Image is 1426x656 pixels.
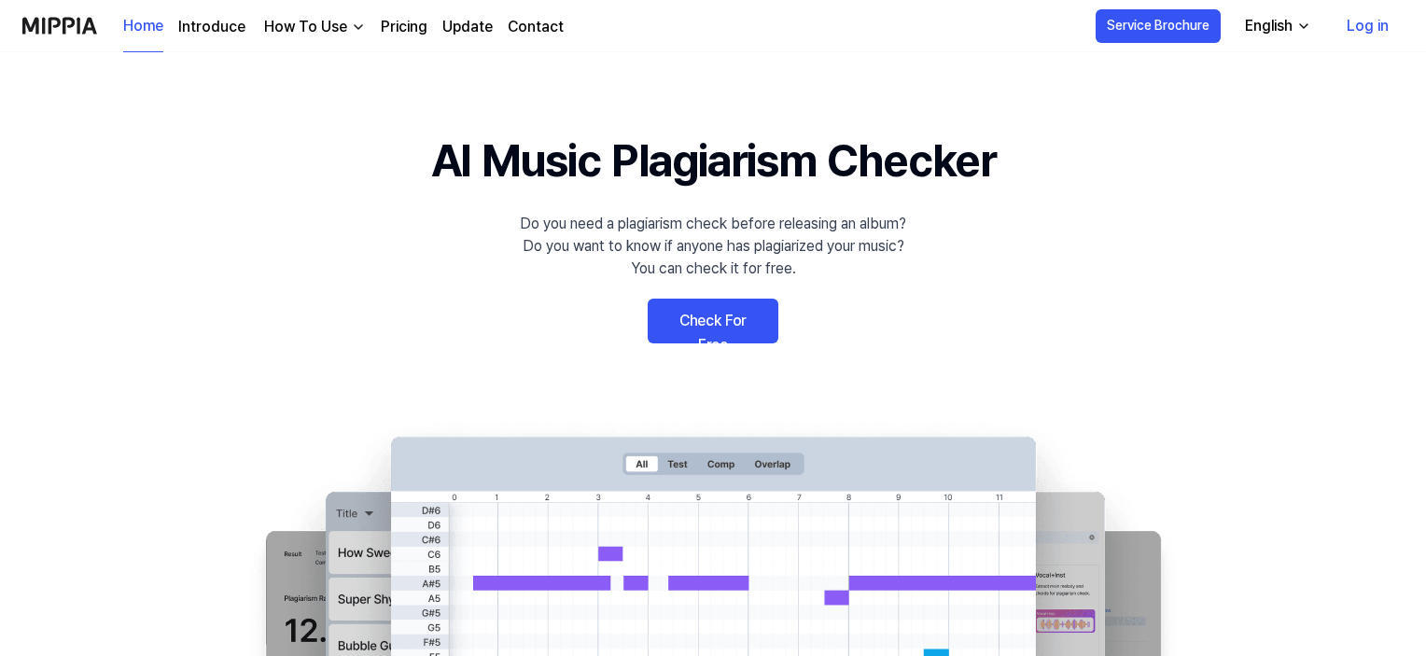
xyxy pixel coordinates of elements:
a: Introduce [178,16,245,38]
a: Home [123,1,163,52]
div: English [1241,15,1296,37]
div: Do you need a plagiarism check before releasing an album? Do you want to know if anyone has plagi... [520,213,906,280]
button: English [1230,7,1322,45]
a: Check For Free [648,299,778,343]
button: Service Brochure [1096,9,1221,43]
div: How To Use [260,16,351,38]
a: Pricing [381,16,427,38]
button: How To Use [260,16,366,38]
h1: AI Music Plagiarism Checker [431,127,996,194]
a: Contact [508,16,564,38]
a: Update [442,16,493,38]
img: down [351,20,366,35]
